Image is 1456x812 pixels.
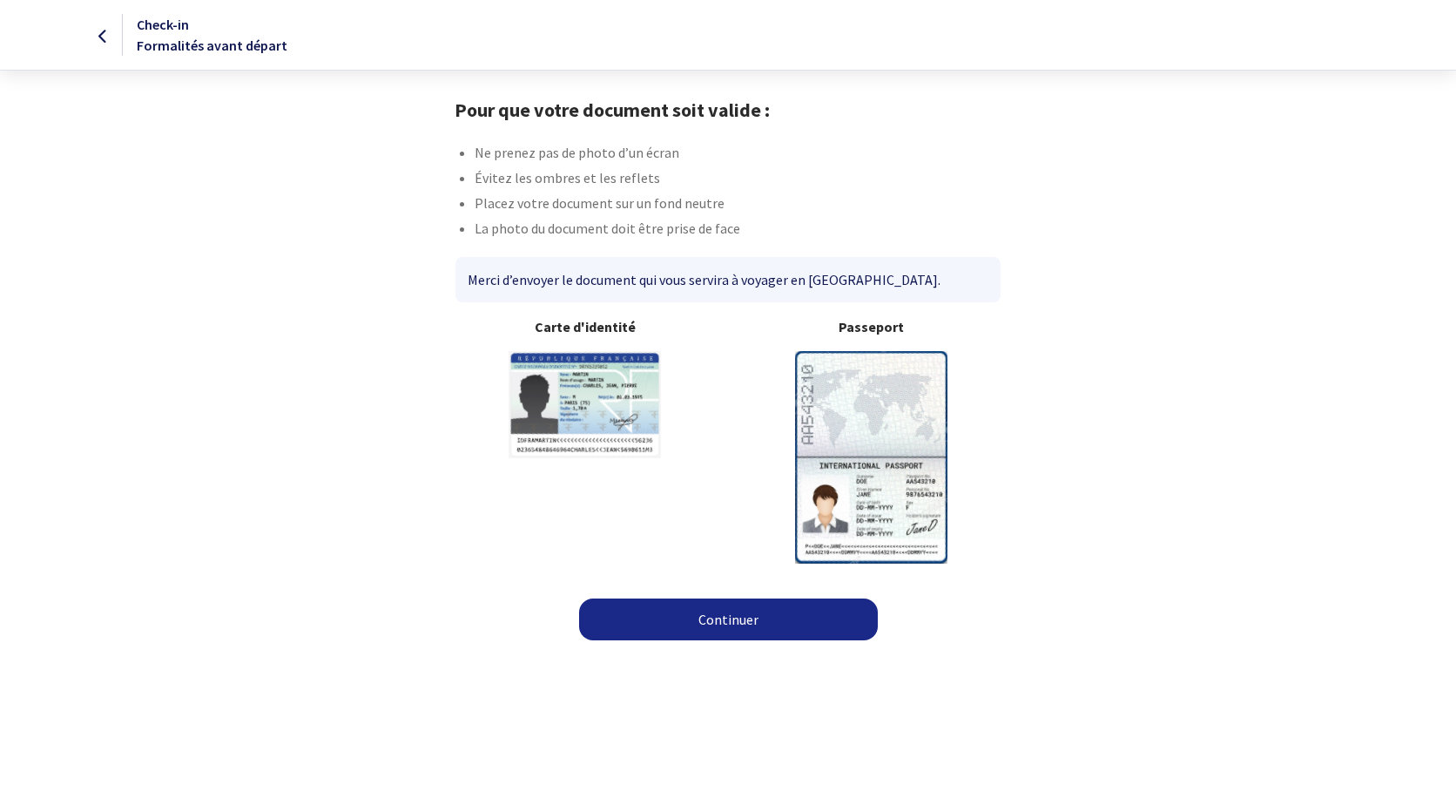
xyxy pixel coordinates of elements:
a: Continuer [579,599,878,640]
img: illuCNI.svg [509,351,661,458]
li: La photo du document doit être prise de face [475,218,1001,243]
h1: Pour que votre document soit valide : [455,98,1001,121]
li: Placez votre document sur un fond neutre [475,193,1001,218]
b: Passeport [742,316,1001,337]
span: Check-in Formalités avant départ [137,16,287,54]
div: Merci d’envoyer le document qui vous servira à voyager en [GEOGRAPHIC_DATA]. [455,257,1000,302]
li: Ne prenez pas de photo d’un écran [475,142,1001,167]
img: illuPasseport.svg [795,351,947,563]
b: Carte d'identité [455,316,714,337]
li: Évitez les ombres et les reflets [475,167,1001,193]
